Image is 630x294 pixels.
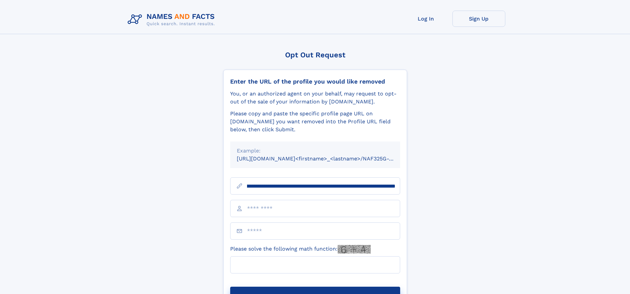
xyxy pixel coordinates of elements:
[452,11,505,27] a: Sign Up
[237,147,394,155] div: Example:
[223,51,407,59] div: Opt Out Request
[399,11,452,27] a: Log In
[230,78,400,85] div: Enter the URL of the profile you would like removed
[230,90,400,106] div: You, or an authorized agent on your behalf, may request to opt-out of the sale of your informatio...
[230,110,400,134] div: Please copy and paste the specific profile page URL on [DOMAIN_NAME] you want removed into the Pr...
[237,155,413,162] small: [URL][DOMAIN_NAME]<firstname>_<lastname>/NAF325G-xxxxxxxx
[125,11,220,29] img: Logo Names and Facts
[230,245,371,254] label: Please solve the following math function:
